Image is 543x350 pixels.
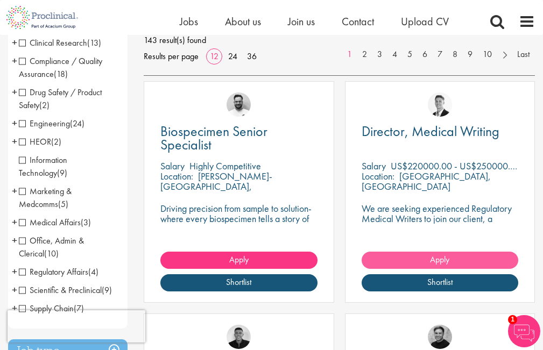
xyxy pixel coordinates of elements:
span: Supply Chain [19,303,84,314]
a: About us [225,15,261,28]
a: Upload CV [401,15,449,28]
img: George Watson [428,92,452,117]
span: Apply [430,254,449,265]
a: Join us [288,15,315,28]
p: We are seeking experienced Regulatory Medical Writers to join our client, a dynamic and growing b... [362,203,518,234]
a: 2 [357,48,372,61]
a: 12 [206,51,222,62]
a: Last [512,48,535,61]
p: Driving precision from sample to solution-where every biospecimen tells a story of innovation. [160,203,317,234]
a: 7 [432,48,448,61]
span: + [12,282,17,298]
span: Salary [362,160,386,172]
a: 5 [402,48,418,61]
span: + [12,183,17,199]
a: 10 [477,48,497,61]
a: Shortlist [160,274,317,291]
a: 1 [342,48,357,61]
a: 8 [447,48,463,61]
span: (2) [51,136,61,147]
a: Apply [160,252,317,269]
span: Regulatory Affairs [19,266,98,277]
span: Drug Safety / Product Safety [19,87,102,111]
span: Clinical Research [19,37,87,48]
span: Engineering [19,118,70,129]
span: + [12,300,17,316]
span: Medical Affairs [19,217,91,228]
iframe: reCAPTCHA [8,310,145,342]
span: (13) [87,37,101,48]
span: (5) [58,198,68,210]
a: Shortlist [362,274,518,291]
p: Highly Competitive [189,160,261,172]
span: Results per page [144,48,199,65]
span: (2) [39,99,50,111]
span: Office, Admin & Clerical [19,235,84,259]
span: (7) [74,303,84,314]
span: Apply [229,254,249,265]
span: Salary [160,160,185,172]
span: (9) [57,167,67,178]
span: Engineering [19,118,84,129]
a: Apply [362,252,518,269]
span: Scientific & Preclinical [19,284,112,296]
span: Location: [160,170,193,182]
span: Medical Affairs [19,217,81,228]
a: Contact [342,15,374,28]
a: Jobs [180,15,198,28]
a: 9 [462,48,478,61]
span: Director, Medical Writing [362,122,499,140]
span: 143 result(s) found [144,32,535,48]
span: + [12,263,17,280]
span: (4) [88,266,98,277]
img: Chatbot [508,315,540,347]
span: Regulatory Affairs [19,266,88,277]
span: + [12,232,17,248]
a: 3 [372,48,387,61]
span: (9) [102,284,112,296]
a: 36 [243,51,260,62]
span: Clinical Research [19,37,101,48]
span: (3) [81,217,91,228]
a: 6 [417,48,433,61]
span: Biospecimen Senior Specialist [160,122,267,154]
span: + [12,214,17,230]
img: Christian Andersen [227,325,251,349]
span: + [12,53,17,69]
span: Scientific & Preclinical [19,284,102,296]
p: [GEOGRAPHIC_DATA], [GEOGRAPHIC_DATA] [362,170,491,192]
span: Supply Chain [19,303,74,314]
span: 1 [508,315,517,324]
a: Director, Medical Writing [362,125,518,138]
a: 24 [224,51,241,62]
span: + [12,115,17,131]
span: HEOR [19,136,61,147]
a: Biospecimen Senior Specialist [160,125,317,152]
span: Information Technology [19,154,67,178]
img: Peter Duvall [428,325,452,349]
span: Location: [362,170,394,182]
span: + [12,133,17,149]
a: 4 [387,48,403,61]
span: Compliance / Quality Assurance [19,55,102,80]
span: Marketing & Medcomms [19,185,72,210]
img: Emile De Beer [227,92,251,117]
p: [PERSON_NAME]-[GEOGRAPHIC_DATA], [GEOGRAPHIC_DATA] [160,170,272,203]
span: (24) [70,118,84,129]
span: + [12,34,17,51]
span: (10) [44,248,59,259]
span: HEOR [19,136,51,147]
